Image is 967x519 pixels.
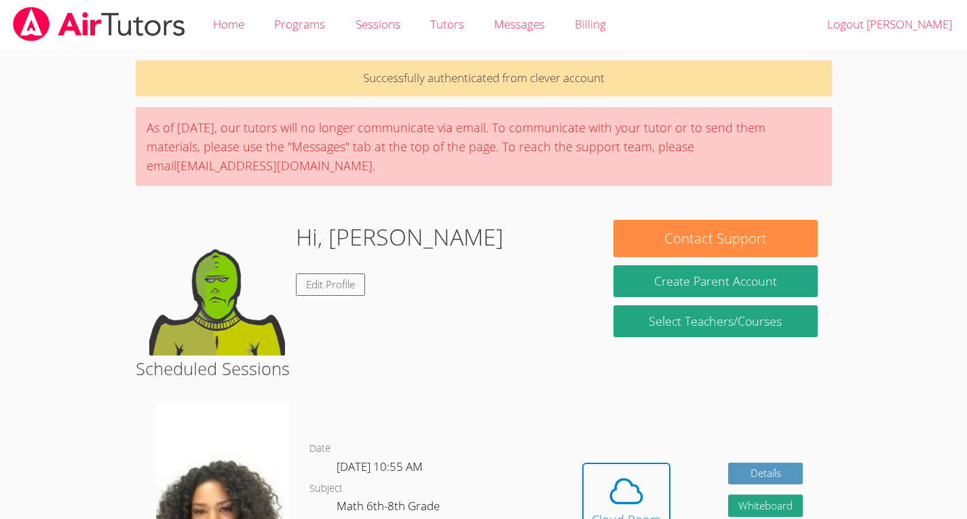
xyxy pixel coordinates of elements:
[613,220,818,257] button: Contact Support
[728,463,803,485] a: Details
[296,220,504,254] h1: Hi, [PERSON_NAME]
[12,7,187,41] img: airtutors_banner-c4298cdbf04f3fff15de1276eac7730deb9818008684d7c2e4769d2f7ddbe033.png
[494,16,545,32] span: Messages
[613,305,818,337] a: Select Teachers/Courses
[337,459,423,474] span: [DATE] 10:55 AM
[296,273,365,296] a: Edit Profile
[149,220,285,355] img: default.png
[613,265,818,297] button: Create Parent Account
[136,355,832,381] h2: Scheduled Sessions
[309,440,330,457] dt: Date
[136,60,832,96] p: Successfully authenticated from clever account
[309,480,343,497] dt: Subject
[136,107,832,186] div: As of [DATE], our tutors will no longer communicate via email. To communicate with your tutor or ...
[728,495,803,517] button: Whiteboard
